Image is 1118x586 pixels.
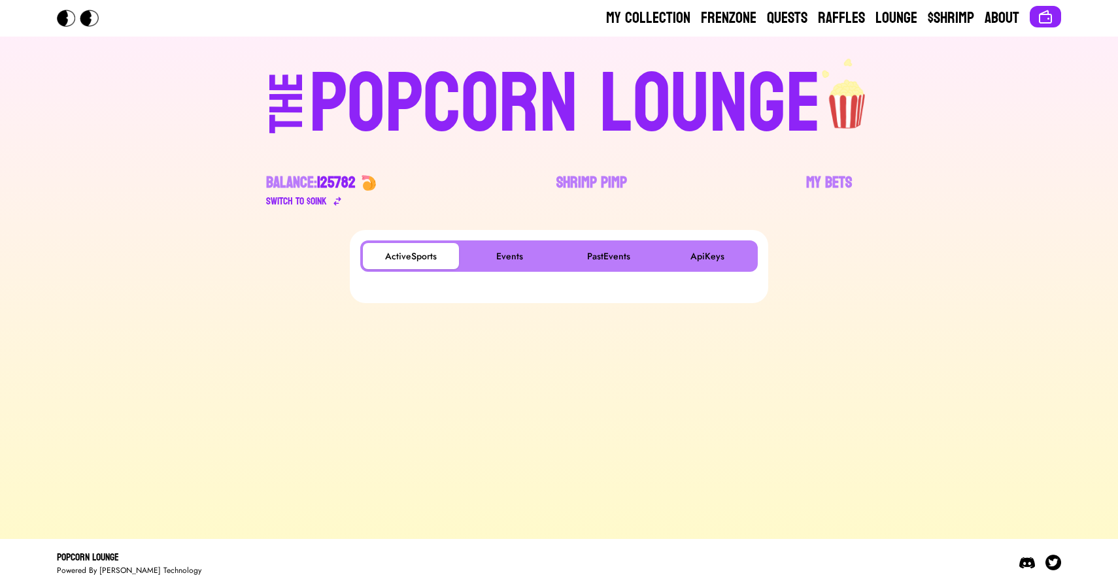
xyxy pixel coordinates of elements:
[606,8,690,29] a: My Collection
[659,243,755,269] button: ApiKeys
[560,243,656,269] button: PastEvents
[985,8,1019,29] a: About
[266,172,356,193] div: Balance:
[767,8,807,29] a: Quests
[361,175,377,191] img: 🍤
[57,10,109,27] img: Popcorn
[875,8,917,29] a: Lounge
[263,73,311,159] div: THE
[57,565,201,576] div: Powered By [PERSON_NAME] Technology
[309,63,821,146] div: POPCORN LOUNGE
[57,549,201,565] div: Popcorn Lounge
[1045,555,1061,570] img: Twitter
[556,172,627,209] a: Shrimp Pimp
[818,8,865,29] a: Raffles
[821,57,875,131] img: popcorn
[1019,555,1035,570] img: Discord
[266,193,327,209] div: Switch to $ OINK
[928,8,974,29] a: $Shrimp
[701,8,756,29] a: Frenzone
[806,172,852,209] a: My Bets
[317,169,356,197] span: 125782
[156,57,962,146] a: THEPOPCORN LOUNGEpopcorn
[363,243,459,269] button: ActiveSports
[1038,9,1053,25] img: Connect wallet
[462,243,558,269] button: Events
